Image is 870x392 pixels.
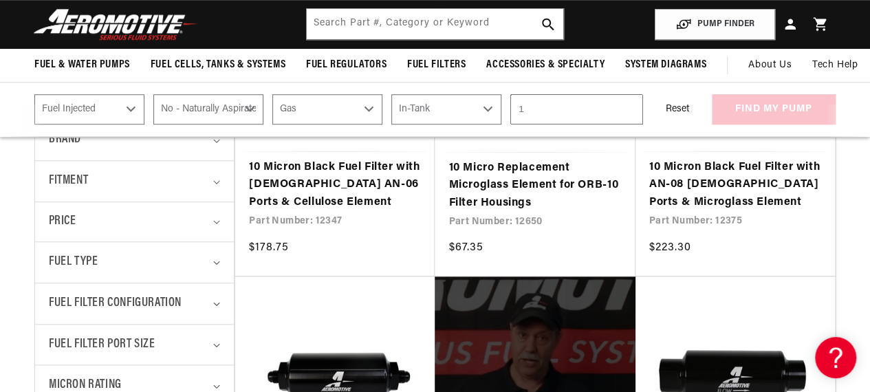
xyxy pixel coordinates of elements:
[738,49,802,82] a: About Us
[812,58,858,73] span: Tech Help
[49,325,220,365] summary: Fuel Filter Port Size (0 selected)
[24,49,140,81] summary: Fuel & Water Pumps
[49,161,220,202] summary: Fitment (0 selected)
[249,159,421,212] a: 10 Micron Black Fuel Filter with [DEMOGRAPHIC_DATA] AN-06 Ports & Cellulose Element
[652,94,703,124] button: Reset
[802,49,868,82] summary: Tech Help
[49,213,76,231] span: Price
[407,58,466,72] span: Fuel Filters
[615,49,717,81] summary: System Diagrams
[49,171,88,191] span: Fitment
[306,58,387,72] span: Fuel Regulators
[533,9,563,39] button: search button
[34,58,130,72] span: Fuel & Water Pumps
[655,9,775,40] button: PUMP FINDER
[49,252,98,272] span: Fuel Type
[476,49,615,81] summary: Accessories & Specialty
[397,49,476,81] summary: Fuel Filters
[307,9,563,39] input: Search by Part Number, Category or Keyword
[391,94,501,124] select: Mounting
[649,159,821,212] a: 10 Micron Black Fuel Filter with AN-08 [DEMOGRAPHIC_DATA] Ports & Microglass Element
[49,120,220,160] summary: Brand (0 selected)
[296,49,397,81] summary: Fuel Regulators
[510,94,643,124] input: Enter Horsepower
[49,202,220,241] summary: Price
[486,58,605,72] span: Accessories & Specialty
[151,58,285,72] span: Fuel Cells, Tanks & Systems
[49,242,220,283] summary: Fuel Type (0 selected)
[49,283,220,324] summary: Fuel Filter Configuration (0 selected)
[748,60,792,70] span: About Us
[49,335,155,355] span: Fuel Filter Port Size
[30,8,202,41] img: Aeromotive
[34,94,144,124] select: CARB or EFI
[49,294,182,314] span: Fuel Filter Configuration
[140,49,296,81] summary: Fuel Cells, Tanks & Systems
[625,58,706,72] span: System Diagrams
[448,160,621,213] a: 10 Micro Replacement Microglass Element for ORB-10 Filter Housings
[49,130,81,150] span: Brand
[272,94,382,124] select: Fuel
[153,94,263,124] select: Power Adder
